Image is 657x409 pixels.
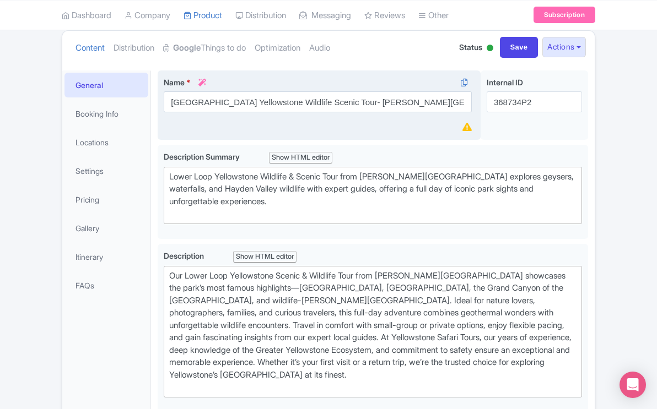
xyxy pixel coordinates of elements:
a: FAQs [64,273,148,298]
div: Active [484,40,496,57]
a: Optimization [255,31,300,66]
div: Show HTML editor [269,152,332,163]
div: Open Intercom Messenger [620,372,646,398]
a: General [64,73,148,97]
strong: Google [173,42,201,54]
span: Name [164,78,185,87]
a: Pricing [64,187,148,212]
button: Actions [542,37,586,57]
div: Our Lower Loop Yellowstone Scenic & Wildlife Tour from [PERSON_NAME][GEOGRAPHIC_DATA] showcases t... [169,270,577,394]
a: Distribution [114,31,154,66]
a: Itinerary [64,244,148,269]
span: Status [459,41,482,53]
span: Description [164,251,206,260]
input: Save [500,37,538,58]
div: Show HTML editor [233,251,297,263]
a: Content [76,31,105,66]
div: Lower Loop Yellowstone Wildlife & Scenic Tour from [PERSON_NAME][GEOGRAPHIC_DATA] explores geyser... [169,171,577,220]
a: Locations [64,130,148,155]
span: Description Summary [164,152,241,161]
a: GoogleThings to do [163,31,246,66]
a: Booking Info [64,101,148,126]
a: Settings [64,159,148,183]
a: Audio [309,31,330,66]
a: Subscription [534,7,595,23]
a: Gallery [64,216,148,241]
span: Internal ID [487,78,523,87]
